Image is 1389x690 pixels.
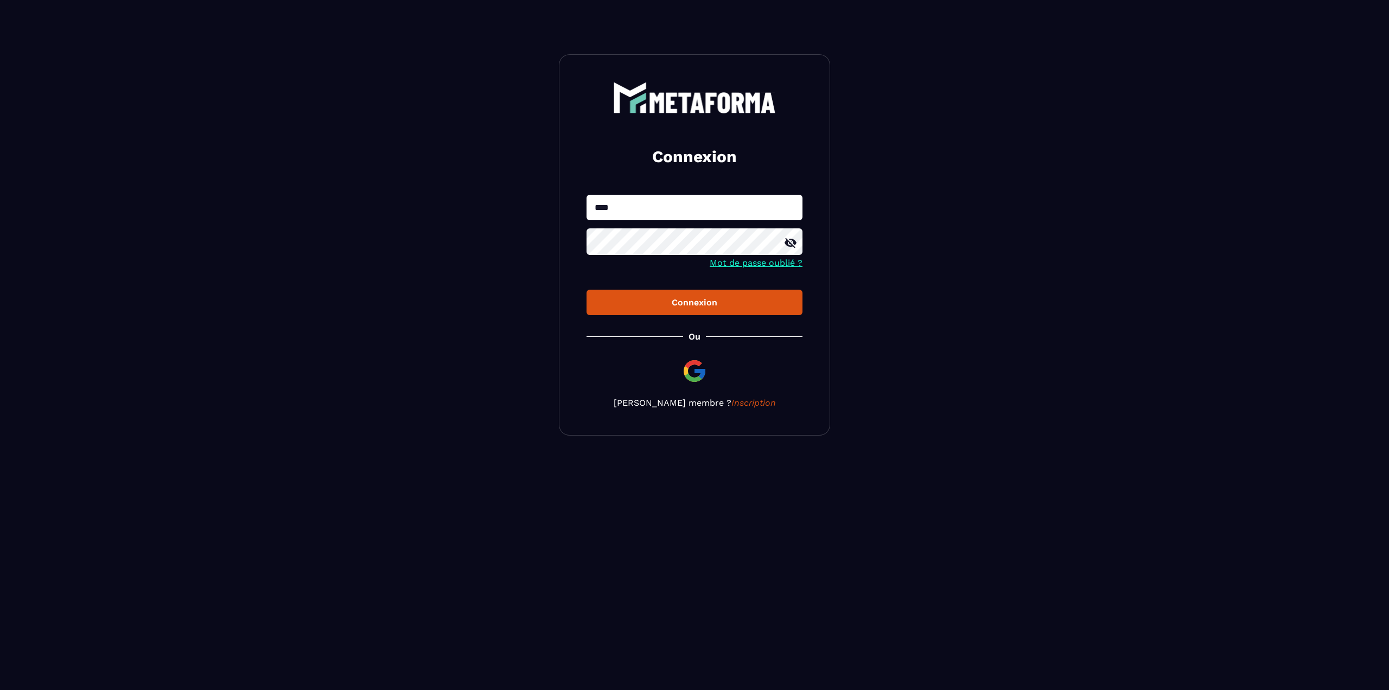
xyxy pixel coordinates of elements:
[681,358,708,384] img: google
[689,331,700,342] p: Ou
[731,398,776,408] a: Inscription
[595,297,794,308] div: Connexion
[587,398,802,408] p: [PERSON_NAME] membre ?
[613,82,776,113] img: logo
[587,290,802,315] button: Connexion
[600,146,789,168] h2: Connexion
[587,82,802,113] a: logo
[710,258,802,268] a: Mot de passe oublié ?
